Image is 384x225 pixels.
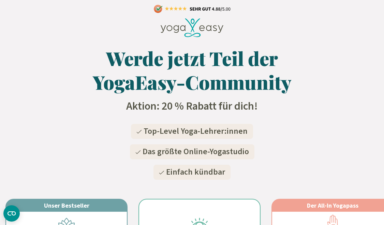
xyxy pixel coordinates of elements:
[166,166,225,178] span: Einfach kündbar
[3,205,20,222] button: CMP-Widget öffnen
[307,202,358,209] span: Der All-In Yogapass
[77,46,307,94] h1: Werde jetzt Teil der YogaEasy-Community
[143,146,249,158] span: Das größte Online-Yogastudio
[44,202,89,209] span: Unser Bestseller
[144,125,248,137] span: Top-Level Yoga-Lehrer:innen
